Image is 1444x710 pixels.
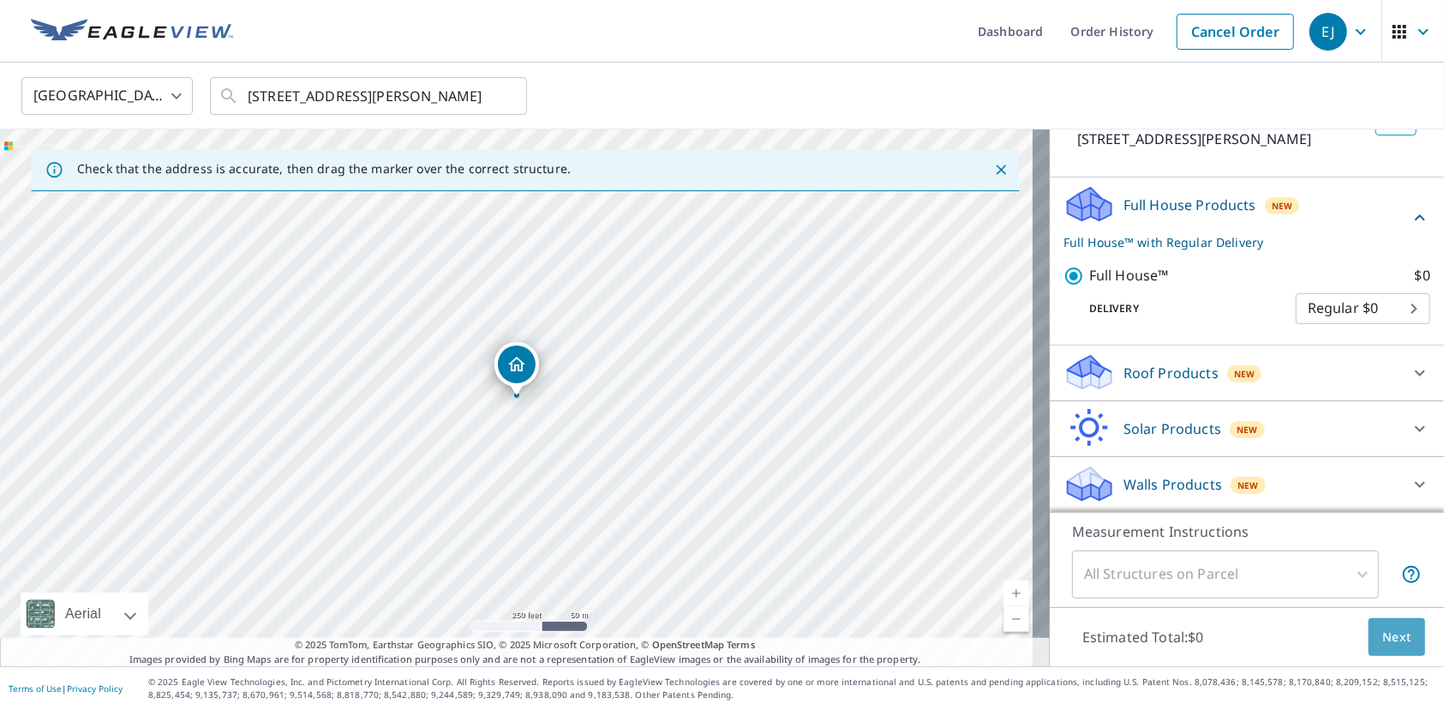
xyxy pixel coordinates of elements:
[1415,265,1430,286] p: $0
[1237,423,1258,436] span: New
[1382,627,1411,648] span: Next
[67,683,123,695] a: Privacy Policy
[1369,618,1425,657] button: Next
[1004,581,1029,606] a: Current Level 17, Zoom In
[1237,478,1259,492] span: New
[295,638,755,653] span: © 2025 TomTom, Earthstar Geographics SIO, © 2025 Microsoft Corporation, ©
[1064,184,1430,251] div: Full House ProductsNewFull House™ with Regular Delivery
[1072,551,1379,599] div: All Structures on Parcel
[1089,265,1169,286] p: Full House™
[77,161,571,177] p: Check that the address is accurate, then drag the marker over the correct structure.
[60,593,106,635] div: Aerial
[1234,367,1255,381] span: New
[1064,352,1430,394] div: Roof ProductsNew
[21,72,193,120] div: [GEOGRAPHIC_DATA]
[1123,363,1219,383] p: Roof Products
[9,683,62,695] a: Terms of Use
[1123,474,1222,495] p: Walls Products
[652,638,724,651] a: OpenStreetMap
[31,19,233,45] img: EV Logo
[990,159,1012,181] button: Close
[1064,233,1410,251] p: Full House™ with Regular Delivery
[1004,606,1029,632] a: Current Level 17, Zoom Out
[248,72,492,120] input: Search by address or latitude-longitude
[1272,199,1293,213] span: New
[1072,521,1422,542] p: Measurement Instructions
[9,683,123,694] p: |
[727,638,755,651] a: Terms
[148,676,1435,701] p: © 2025 Eagle View Technologies, Inc. and Pictometry International Corp. All Rights Reserved. Repo...
[1309,13,1347,51] div: EJ
[1069,618,1218,656] p: Estimated Total: $0
[1401,564,1422,585] span: Your report will include each building or structure inside the parcel boundary. In some cases, du...
[1177,14,1294,50] a: Cancel Order
[1064,301,1296,316] p: Delivery
[1077,129,1369,149] p: [STREET_ADDRESS][PERSON_NAME]
[1123,418,1221,439] p: Solar Products
[1064,408,1430,449] div: Solar ProductsNew
[1296,285,1430,333] div: Regular $0
[21,593,148,635] div: Aerial
[1123,195,1256,215] p: Full House Products
[1064,464,1430,505] div: Walls ProductsNew
[494,342,539,395] div: Dropped pin, building 1, Residential property, 5049 Durant Ave Saint Louis, MO 63115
